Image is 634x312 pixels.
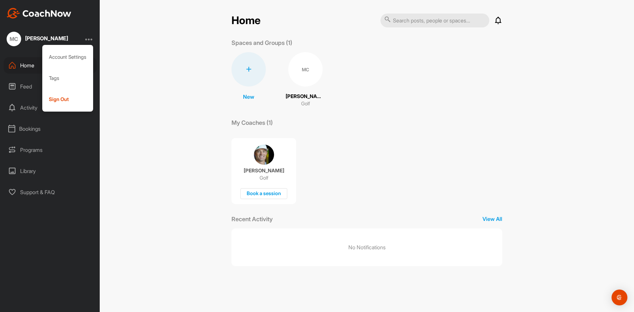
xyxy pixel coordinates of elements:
[42,68,93,89] div: Tags
[231,38,292,47] p: Spaces and Groups (1)
[231,215,273,224] p: Recent Activity
[482,215,502,223] p: View All
[42,89,93,110] div: Sign Out
[4,163,97,179] div: Library
[4,57,97,74] div: Home
[4,78,97,95] div: Feed
[288,52,323,87] div: MC
[25,36,68,41] div: [PERSON_NAME]
[380,14,489,27] input: Search posts, people or spaces...
[4,184,97,200] div: Support & FAQ
[231,14,261,27] h2: Home
[7,32,21,46] div: MC
[243,93,254,101] p: New
[254,145,274,165] img: coach avatar
[286,93,325,100] p: [PERSON_NAME]
[4,99,97,116] div: Activity
[4,121,97,137] div: Bookings
[231,118,273,127] p: My Coaches (1)
[240,188,287,199] div: Book a session
[42,47,93,68] div: Account Settings
[348,243,386,251] p: No Notifications
[7,8,71,18] img: CoachNow
[260,175,268,181] p: Golf
[244,167,284,174] p: [PERSON_NAME]
[286,52,325,108] a: MC[PERSON_NAME]Golf
[4,142,97,158] div: Programs
[612,290,627,305] div: Open Intercom Messenger
[301,100,310,108] p: Golf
